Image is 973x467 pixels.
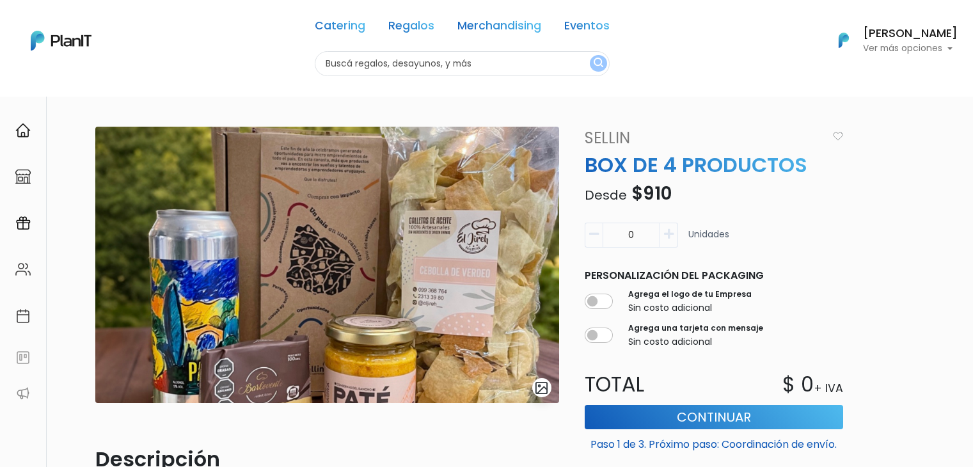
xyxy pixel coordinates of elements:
img: home-e721727adea9d79c4d83392d1f703f7f8bce08238fde08b1acbfd93340b81755.svg [15,123,31,138]
p: + IVA [814,380,843,397]
img: PlanIt Logo [31,31,91,51]
p: Sin costo adicional [628,301,752,315]
img: 8A3A565E-FF75-4788-8FDD-8C934B6B0ABD.jpeg [95,127,559,403]
label: Agrega una tarjeta con mensaje [628,322,763,334]
span: Desde [585,186,627,204]
p: BOX DE 4 PRODUCTOS [577,150,851,180]
input: Buscá regalos, desayunos, y más [315,51,610,76]
a: Regalos [388,20,434,36]
h6: [PERSON_NAME] [863,28,958,40]
button: PlanIt Logo [PERSON_NAME] Ver más opciones [822,24,958,57]
img: feedback-78b5a0c8f98aac82b08bfc38622c3050aee476f2c9584af64705fc4e61158814.svg [15,350,31,365]
p: Unidades [688,228,729,253]
a: Eventos [564,20,610,36]
a: Merchandising [457,20,541,36]
p: Personalización del packaging [585,268,843,283]
img: heart_icon [833,132,843,141]
img: marketplace-4ceaa7011d94191e9ded77b95e3339b90024bf715f7c57f8cf31f2d8c509eaba.svg [15,169,31,184]
label: Agrega el logo de tu Empresa [628,289,752,300]
img: search_button-432b6d5273f82d61273b3651a40e1bd1b912527efae98b1b7a1b2c0702e16a8d.svg [594,58,603,70]
p: Ver más opciones [863,44,958,53]
img: campaigns-02234683943229c281be62815700db0a1741e53638e28bf9629b52c665b00959.svg [15,216,31,231]
img: people-662611757002400ad9ed0e3c099ab2801c6687ba6c219adb57efc949bc21e19d.svg [15,262,31,277]
p: Sin costo adicional [628,335,763,349]
p: $ 0 [782,369,814,400]
img: gallery-light [534,381,549,395]
p: Total [577,369,714,400]
img: partners-52edf745621dab592f3b2c58e3bca9d71375a7ef29c3b500c9f145b62cc070d4.svg [15,386,31,401]
a: SELLIN [577,127,828,150]
button: Continuar [585,405,843,429]
a: Catering [315,20,365,36]
p: Paso 1 de 3. Próximo paso: Coordinación de envío. [585,432,843,452]
img: PlanIt Logo [830,26,858,54]
span: $910 [631,181,672,206]
img: calendar-87d922413cdce8b2cf7b7f5f62616a5cf9e4887200fb71536465627b3292af00.svg [15,308,31,324]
